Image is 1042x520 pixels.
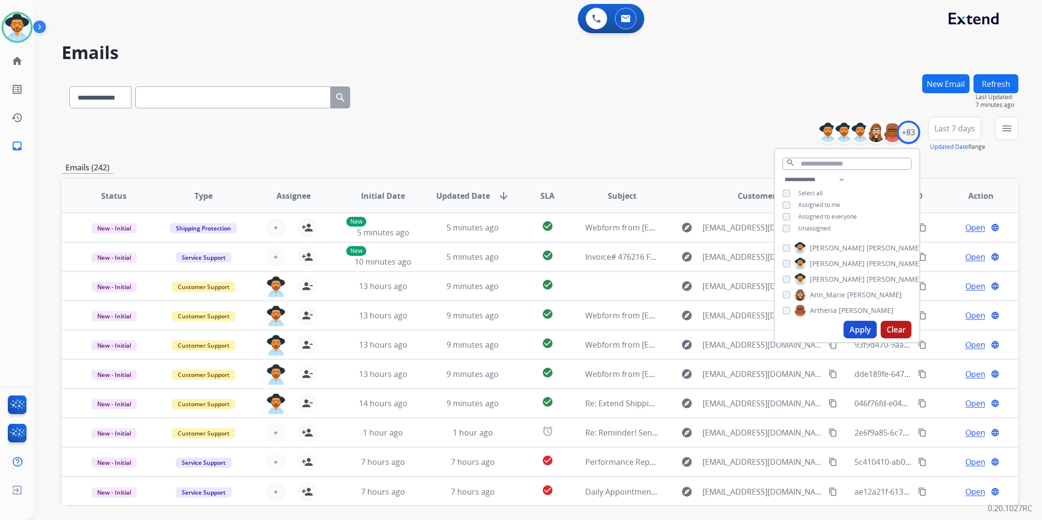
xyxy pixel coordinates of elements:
[542,455,553,466] mat-icon: check_circle
[976,93,1019,101] span: Last Updated:
[274,486,278,498] span: +
[855,339,1004,350] span: 93f9d470-9aa5-41e5-86c6-e38bbbe28c96
[918,282,927,291] mat-icon: content_copy
[91,282,137,292] span: New - Initial
[586,222,807,233] span: Webform from [EMAIL_ADDRESS][DOMAIN_NAME] on [DATE]
[301,368,313,380] mat-icon: person_remove
[798,189,823,197] span: Select all
[965,310,985,321] span: Open
[361,486,405,497] span: 7 hours ago
[266,423,286,442] button: +
[172,399,235,409] span: Customer Support
[447,310,499,321] span: 9 minutes ago
[881,321,912,338] button: Clear
[929,179,1019,213] th: Action
[810,306,837,315] span: Artheria
[702,310,823,321] span: [EMAIL_ADDRESS][DOMAIN_NAME]
[301,310,313,321] mat-icon: person_remove
[266,247,286,267] button: +
[702,222,823,233] span: [EMAIL_ADDRESS][DOMAIN_NAME]
[301,486,313,498] mat-icon: person_add
[172,311,235,321] span: Customer Support
[542,367,553,378] mat-icon: check_circle
[935,126,975,130] span: Last 7 days
[608,190,637,202] span: Subject
[702,280,823,292] span: [EMAIL_ADDRESS][DOMAIN_NAME]
[11,55,23,67] mat-icon: home
[542,337,553,349] mat-icon: check_circle
[91,223,137,233] span: New - Initial
[542,250,553,261] mat-icon: check_circle
[266,482,286,501] button: +
[447,369,499,379] span: 9 minutes ago
[363,427,403,438] span: 1 hour ago
[11,112,23,124] mat-icon: history
[702,486,823,498] span: [EMAIL_ADDRESS][DOMAIN_NAME]
[991,370,999,378] mat-icon: language
[829,458,837,466] mat-icon: content_copy
[681,368,693,380] mat-icon: explore
[586,251,764,262] span: Invoice# 476216 From AHM Furniture Service Inc
[274,456,278,468] span: +
[867,259,921,269] span: [PERSON_NAME]
[798,212,857,221] span: Assigned to everyone
[266,364,286,385] img: agent-avatar
[355,256,411,267] span: 10 minutes ago
[176,458,232,468] span: Service Support
[918,340,927,349] mat-icon: content_copy
[301,222,313,233] mat-icon: person_add
[918,223,927,232] mat-icon: content_copy
[453,427,493,438] span: 1 hour ago
[276,190,311,202] span: Assignee
[359,369,407,379] span: 13 hours ago
[702,427,823,438] span: [EMAIL_ADDRESS][DOMAIN_NAME]
[829,370,837,378] mat-icon: content_copy
[91,340,137,351] span: New - Initial
[359,310,407,321] span: 13 hours ago
[991,458,999,466] mat-icon: language
[91,252,137,263] span: New - Initial
[918,428,927,437] mat-icon: content_copy
[847,290,902,300] span: [PERSON_NAME]
[738,190,776,202] span: Customer
[991,282,999,291] mat-icon: language
[266,394,286,414] img: agent-avatar
[266,452,286,472] button: +
[436,190,490,202] span: Updated Date
[867,274,921,284] span: [PERSON_NAME]
[974,74,1019,93] button: Refresh
[542,484,553,496] mat-icon: check_circle
[918,311,927,320] mat-icon: content_copy
[542,308,553,320] mat-icon: check_circle
[798,224,830,232] span: Unassigned
[266,306,286,326] img: agent-avatar
[361,190,405,202] span: Initial Date
[829,399,837,408] mat-icon: content_copy
[681,310,693,321] mat-icon: explore
[172,282,235,292] span: Customer Support
[62,162,113,174] p: Emails (242)
[586,486,760,497] span: Daily Appointment Report for Extend on [DATE]
[681,280,693,292] mat-icon: explore
[965,280,985,292] span: Open
[965,397,985,409] span: Open
[586,369,807,379] span: Webform from [EMAIL_ADDRESS][DOMAIN_NAME] on [DATE]
[359,398,407,409] span: 14 hours ago
[702,397,823,409] span: [EMAIL_ADDRESS][DOMAIN_NAME]
[1001,123,1013,134] mat-icon: menu
[359,281,407,291] span: 13 hours ago
[91,311,137,321] span: New - Initial
[498,190,510,202] mat-icon: arrow_downward
[194,190,213,202] span: Type
[91,370,137,380] span: New - Initial
[681,486,693,498] mat-icon: explore
[702,368,823,380] span: [EMAIL_ADDRESS][DOMAIN_NAME]
[855,457,1005,467] span: 5c410410-ab0e-41d2-855a-f9348d81de43
[361,457,405,467] span: 7 hours ago
[810,259,865,269] span: [PERSON_NAME]
[447,222,499,233] span: 5 minutes ago
[447,398,499,409] span: 9 minutes ago
[447,339,499,350] span: 9 minutes ago
[976,101,1019,109] span: 7 minutes ago
[447,251,499,262] span: 5 minutes ago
